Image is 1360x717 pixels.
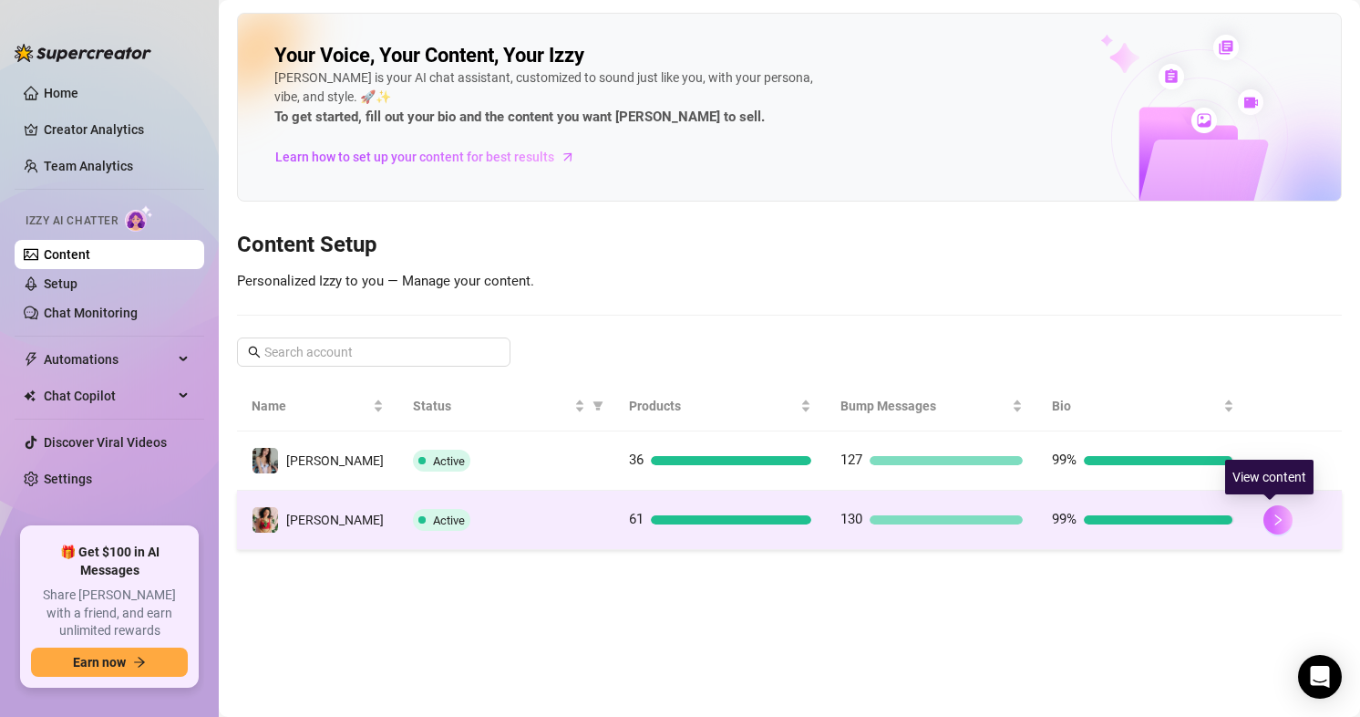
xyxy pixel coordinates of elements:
span: thunderbolt [24,352,38,367]
div: Open Intercom Messenger [1298,655,1342,699]
span: Automations [44,345,173,374]
th: Status [398,381,614,431]
a: Setup [44,276,77,291]
a: Settings [44,472,92,486]
button: Earn nowarrow-right [31,648,188,677]
span: [PERSON_NAME] [286,513,384,527]
div: View content [1225,460,1314,494]
a: Learn how to set up your content for best results [274,142,589,171]
span: Learn how to set up your content for best results [275,147,554,167]
img: logo-BBDzfeDw.svg [15,44,151,62]
img: maki [252,507,278,533]
img: AI Chatter [125,205,153,232]
th: Bio [1037,381,1249,431]
span: Earn now [73,655,126,670]
span: Active [433,514,465,527]
span: Name [252,396,369,416]
span: 61 [629,511,644,527]
a: Creator Analytics [44,115,190,144]
span: Bio [1052,396,1220,416]
img: Chat Copilot [24,390,36,402]
img: Maki [252,448,278,473]
span: Active [433,454,465,468]
img: ai-chatter-content-library-cLFOSyPT.png [1058,15,1341,201]
span: filter [589,392,607,420]
span: Share [PERSON_NAME] with a friend, and earn unlimited rewards [31,587,188,640]
span: 99% [1052,511,1077,527]
span: arrow-right [133,656,146,669]
span: 36 [629,452,644,468]
span: search [248,346,261,358]
span: 127 [840,452,862,468]
span: 🎁 Get $100 in AI Messages [31,544,188,579]
span: Chat Copilot [44,381,173,410]
span: Status [413,396,571,416]
a: Home [44,86,78,100]
h3: Content Setup [237,231,1342,260]
th: Products [614,381,826,431]
span: 99% [1052,452,1077,468]
input: Search account [264,342,485,362]
span: arrow-right [559,148,577,166]
span: Products [629,396,797,416]
span: Bump Messages [840,396,1008,416]
strong: To get started, fill out your bio and the content you want [PERSON_NAME] to sell. [274,109,765,125]
div: [PERSON_NAME] is your AI chat assistant, customized to sound just like you, with your persona, vi... [274,68,821,129]
span: [PERSON_NAME] [286,453,384,468]
span: Izzy AI Chatter [26,213,118,230]
span: Personalized Izzy to you — Manage your content. [237,273,534,289]
span: right [1272,514,1284,526]
th: Name [237,381,398,431]
button: right [1263,505,1293,535]
a: Content [44,247,90,262]
a: Discover Viral Videos [44,435,167,450]
a: Team Analytics [44,159,133,173]
th: Bump Messages [826,381,1037,431]
a: Chat Monitoring [44,306,138,320]
h2: Your Voice, Your Content, Your Izzy [274,43,584,68]
span: 130 [840,511,862,527]
span: filter [592,400,603,411]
